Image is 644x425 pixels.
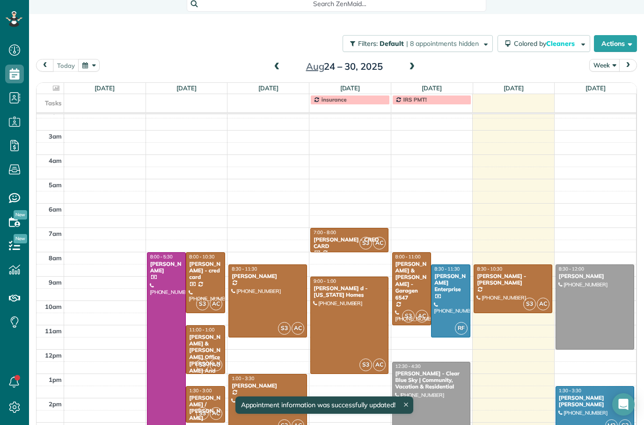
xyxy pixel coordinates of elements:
[210,359,222,371] span: AC
[476,273,549,286] div: [PERSON_NAME] - [PERSON_NAME]
[45,352,62,359] span: 12pm
[322,96,347,103] span: insurance
[434,273,468,293] div: [PERSON_NAME] Enterprise
[49,254,62,262] span: 8am
[232,375,254,381] span: 1:00 - 3:30
[235,396,413,414] div: Appointment information was successfully updated!
[196,407,209,420] span: S3
[537,298,549,310] span: AC
[395,261,429,301] div: [PERSON_NAME] & [PERSON_NAME] - Garagen 6547
[306,60,324,72] span: Aug
[150,254,173,260] span: 8:00 - 5:30
[585,84,606,92] a: [DATE]
[434,266,460,272] span: 8:30 - 11:30
[359,237,372,249] span: S3
[196,359,209,371] span: S3
[210,298,222,310] span: AC
[231,273,304,279] div: [PERSON_NAME]
[594,35,637,52] button: Actions
[558,273,631,279] div: [PERSON_NAME]
[402,310,415,322] span: S3
[292,322,304,335] span: AC
[49,400,62,408] span: 2pm
[395,363,421,369] span: 12:30 - 4:30
[45,303,62,310] span: 10am
[373,359,386,371] span: AC
[498,35,590,52] button: Colored byCleaners
[589,59,620,72] button: Week
[95,84,115,92] a: [DATE]
[403,96,427,103] span: IRS PMT!
[455,322,468,335] span: RF
[210,407,222,420] span: AC
[612,393,635,416] div: Open Intercom Messenger
[546,39,576,48] span: Cleaners
[619,59,637,72] button: next
[380,39,404,48] span: Default
[514,39,578,48] span: Colored by
[343,35,493,52] button: Filters: Default | 8 appointments hidden
[373,237,386,249] span: AC
[258,84,278,92] a: [DATE]
[477,266,502,272] span: 8:30 - 10:30
[49,181,62,189] span: 5am
[416,310,428,322] span: AC
[340,84,360,92] a: [DATE]
[49,278,62,286] span: 9am
[49,157,62,164] span: 4am
[559,388,581,394] span: 1:30 - 3:30
[189,327,214,333] span: 11:00 - 1:00
[231,382,304,389] div: [PERSON_NAME]
[36,59,54,72] button: prev
[286,61,403,72] h2: 24 – 30, 2025
[189,254,214,260] span: 8:00 - 10:30
[196,298,209,310] span: S3
[176,84,197,92] a: [DATE]
[313,236,386,250] div: [PERSON_NAME] - CRED CARD
[278,322,291,335] span: S3
[504,84,524,92] a: [DATE]
[189,261,222,281] div: [PERSON_NAME] - cred card
[358,39,378,48] span: Filters:
[559,266,584,272] span: 8:30 - 12:00
[232,266,257,272] span: 8:30 - 11:30
[53,59,79,72] button: today
[49,132,62,140] span: 3am
[314,278,336,284] span: 9:00 - 1:00
[49,205,62,213] span: 6am
[189,388,212,394] span: 1:30 - 3:00
[45,327,62,335] span: 11am
[313,285,386,299] div: [PERSON_NAME] d - [US_STATE] Homes
[395,254,421,260] span: 8:00 - 11:00
[558,395,631,408] div: [PERSON_NAME] [PERSON_NAME]
[189,395,222,422] div: [PERSON_NAME] / [PERSON_NAME]
[422,84,442,92] a: [DATE]
[49,376,62,383] span: 1pm
[523,298,536,310] span: S3
[395,370,468,390] div: [PERSON_NAME] - Clear Blue Sky | Community, Vacation & Residential
[314,229,336,235] span: 7:00 - 8:00
[189,334,222,381] div: [PERSON_NAME] & [PERSON_NAME] Office [PERSON_NAME] And Newmam
[14,234,27,243] span: New
[359,359,372,371] span: S3
[49,230,62,237] span: 7am
[14,210,27,220] span: New
[338,35,493,52] a: Filters: Default | 8 appointments hidden
[406,39,479,48] span: | 8 appointments hidden
[150,261,183,274] div: [PERSON_NAME]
